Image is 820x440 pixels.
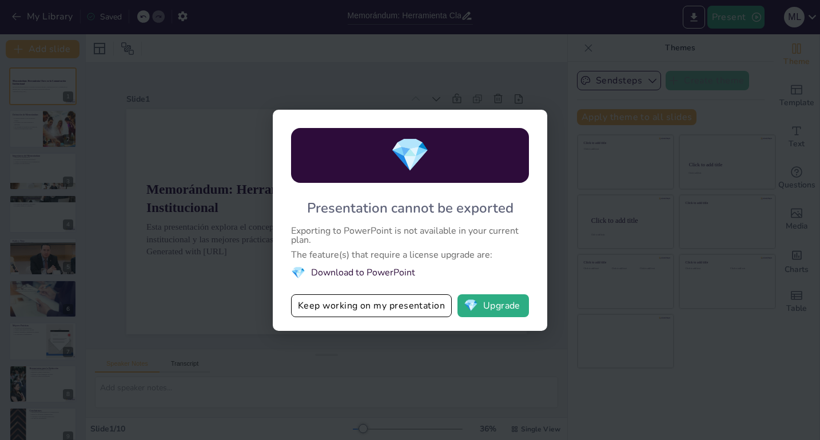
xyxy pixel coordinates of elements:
span: diamond [390,133,430,177]
button: diamondUpgrade [457,294,529,317]
li: Download to PowerPoint [291,265,529,281]
span: diamond [464,300,478,311]
div: Exporting to PowerPoint is not available in your current plan. [291,226,529,245]
div: The feature(s) that require a license upgrade are: [291,250,529,259]
button: Keep working on my presentation [291,294,452,317]
div: Presentation cannot be exported [307,199,514,217]
span: diamond [291,265,305,281]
